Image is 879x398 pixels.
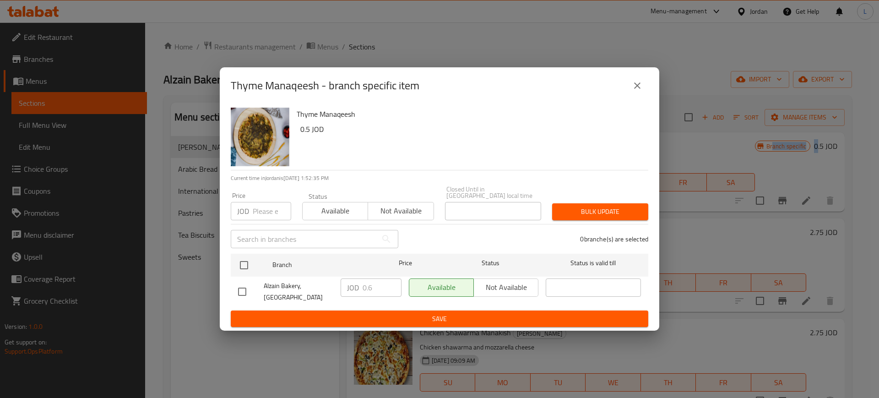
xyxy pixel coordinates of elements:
[237,206,249,217] p: JOD
[626,75,648,97] button: close
[306,204,364,218] span: Available
[559,206,641,218] span: Bulk update
[272,259,368,271] span: Branch
[231,230,377,248] input: Search in branches
[372,204,430,218] span: Not available
[231,78,419,93] h2: Thyme Manaqeesh - branch specific item
[297,108,641,120] h6: Thyme Manaqeesh
[253,202,291,220] input: Please enter price
[231,311,648,327] button: Save
[368,202,434,220] button: Not available
[264,280,333,303] span: Alzain Bakery, [GEOGRAPHIC_DATA]
[302,202,368,220] button: Available
[231,108,289,166] img: Thyme Manaqeesh
[347,282,359,293] p: JOD
[231,174,648,182] p: Current time in Jordan is [DATE] 1:52:35 PM
[546,257,641,269] span: Status is valid till
[375,257,436,269] span: Price
[363,278,402,297] input: Please enter price
[238,313,641,325] span: Save
[580,234,648,244] p: 0 branche(s) are selected
[552,203,648,220] button: Bulk update
[300,123,641,136] h6: 0.5 JOD
[443,257,538,269] span: Status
